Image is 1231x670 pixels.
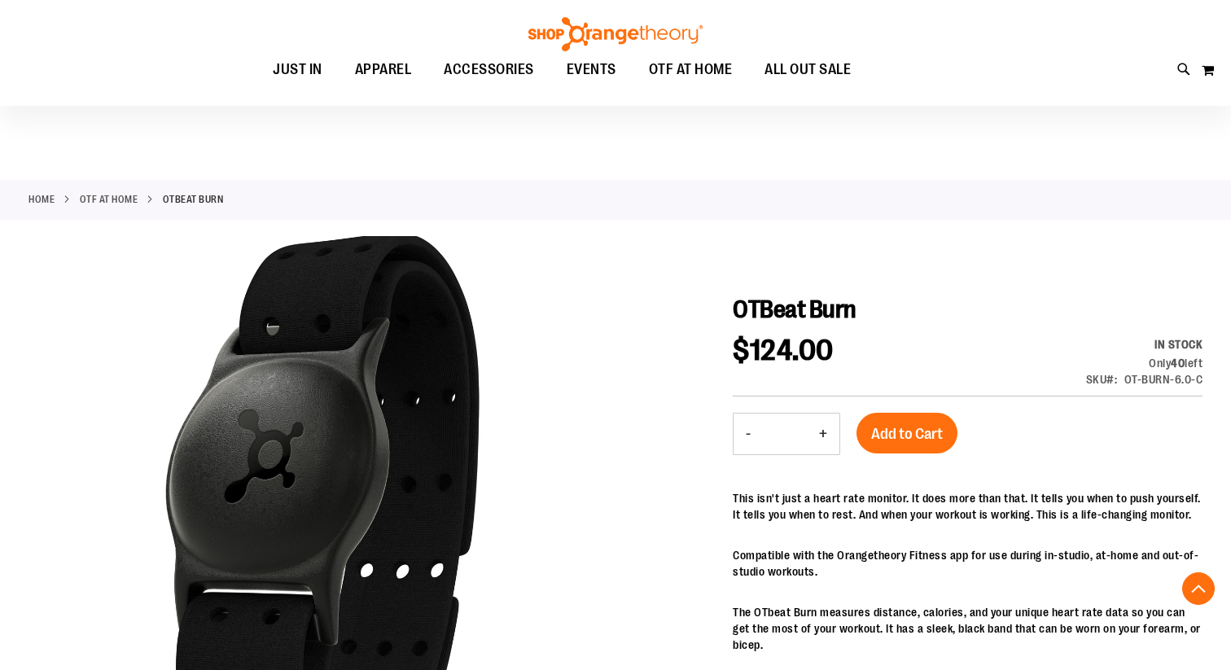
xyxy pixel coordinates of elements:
[764,51,851,88] span: ALL OUT SALE
[567,51,616,88] span: EVENTS
[1086,373,1118,386] strong: SKU
[763,414,807,453] input: Product quantity
[733,334,834,367] span: $124.00
[444,51,534,88] span: ACCESSORIES
[649,51,733,88] span: OTF AT HOME
[1086,355,1203,371] div: Only 40 left
[355,51,412,88] span: APPAREL
[526,17,705,51] img: Shop Orangetheory
[871,425,943,443] span: Add to Cart
[856,413,957,453] button: Add to Cart
[1086,336,1203,353] div: Availability
[1124,371,1203,388] div: OT-BURN-6.0-C
[80,192,138,207] a: OTF AT HOME
[734,414,763,454] button: Decrease product quantity
[1171,357,1185,370] strong: 40
[273,51,322,88] span: JUST IN
[733,490,1203,523] p: This isn't just a heart rate monitor. It does more than that. It tells you when to push yourself....
[1182,572,1215,605] button: Back To Top
[733,604,1203,653] p: The OTbeat Burn measures distance, calories, and your unique heart rate data so you can get the m...
[163,192,224,207] strong: OTBeat Burn
[733,296,856,323] span: OTBeat Burn
[733,547,1203,580] p: Compatible with the Orangetheory Fitness app for use during in-studio, at-home and out-of-studio ...
[807,414,839,454] button: Increase product quantity
[28,192,55,207] a: Home
[1154,338,1203,351] span: In stock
